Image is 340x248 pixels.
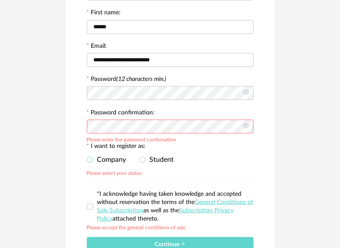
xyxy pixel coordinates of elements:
[87,169,142,176] div: Please select your status
[87,135,177,142] div: Please enter the password confirmation
[97,208,234,222] a: Subscription Privacy Policy
[145,156,174,163] span: Student
[87,143,146,151] label: I want to register as:
[97,199,254,214] a: General Conditions of Sale Subscription
[87,10,121,17] label: First name:
[87,110,155,117] label: Password confirmation:
[87,223,186,230] div: Please accept the general conditions of sale
[93,156,126,163] span: Company
[117,76,167,82] i: (12 characters min.)
[97,191,254,222] span: *I acknowledge having taken knowledge and accepted without reservation the terms of the as well a...
[91,76,167,82] label: Password
[155,241,185,248] span: Continue
[87,43,107,51] label: Email:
